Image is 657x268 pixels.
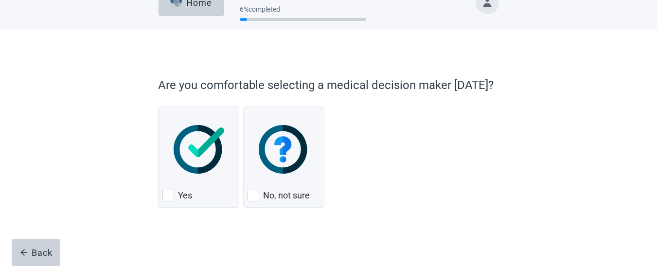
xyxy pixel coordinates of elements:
div: Yes, checkbox, not checked [158,107,239,208]
p: Are you comfortable selecting a medical decision maker [DATE]? [158,76,494,94]
div: No, not sure, checkbox, not checked [243,107,324,208]
div: Back [20,248,53,257]
div: Progress section [240,1,366,25]
div: 6 % completed [240,5,366,13]
span: arrow-left [20,249,28,256]
button: arrow-leftBack [12,239,60,266]
label: Yes [178,190,192,201]
label: No, not sure [263,190,310,201]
